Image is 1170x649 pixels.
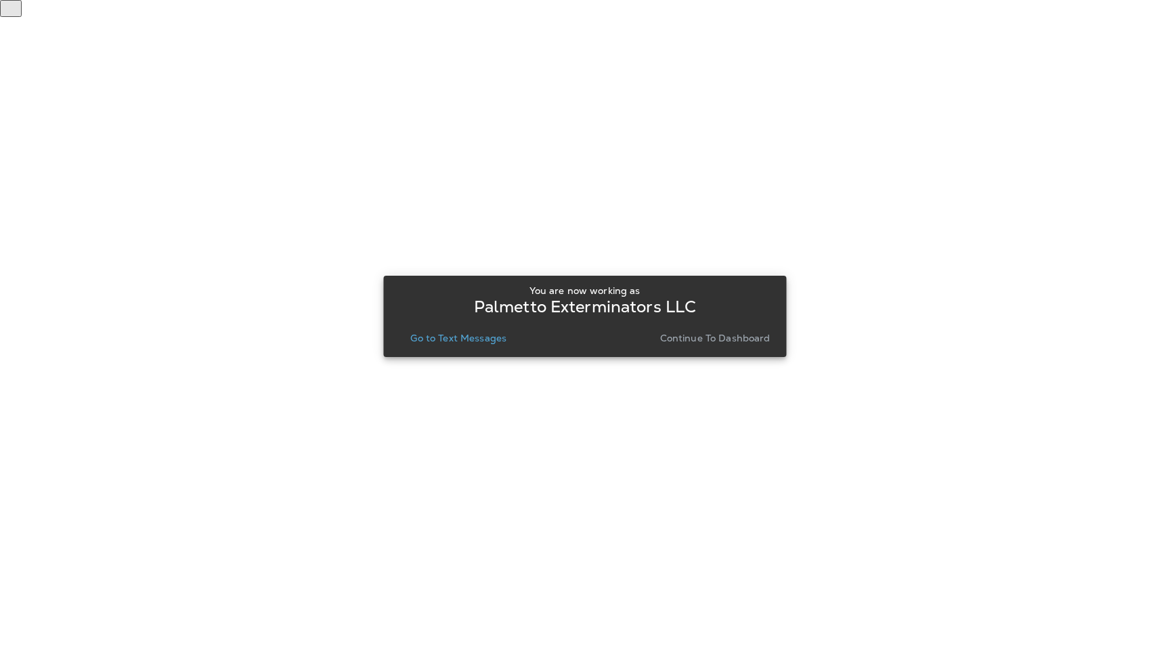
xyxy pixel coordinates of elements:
p: Go to Text Messages [410,333,506,343]
p: You are now working as [529,285,640,296]
p: Palmetto Exterminators LLC [474,301,697,312]
button: Continue to Dashboard [655,329,776,348]
p: Continue to Dashboard [660,333,771,343]
button: Go to Text Messages [405,329,512,348]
